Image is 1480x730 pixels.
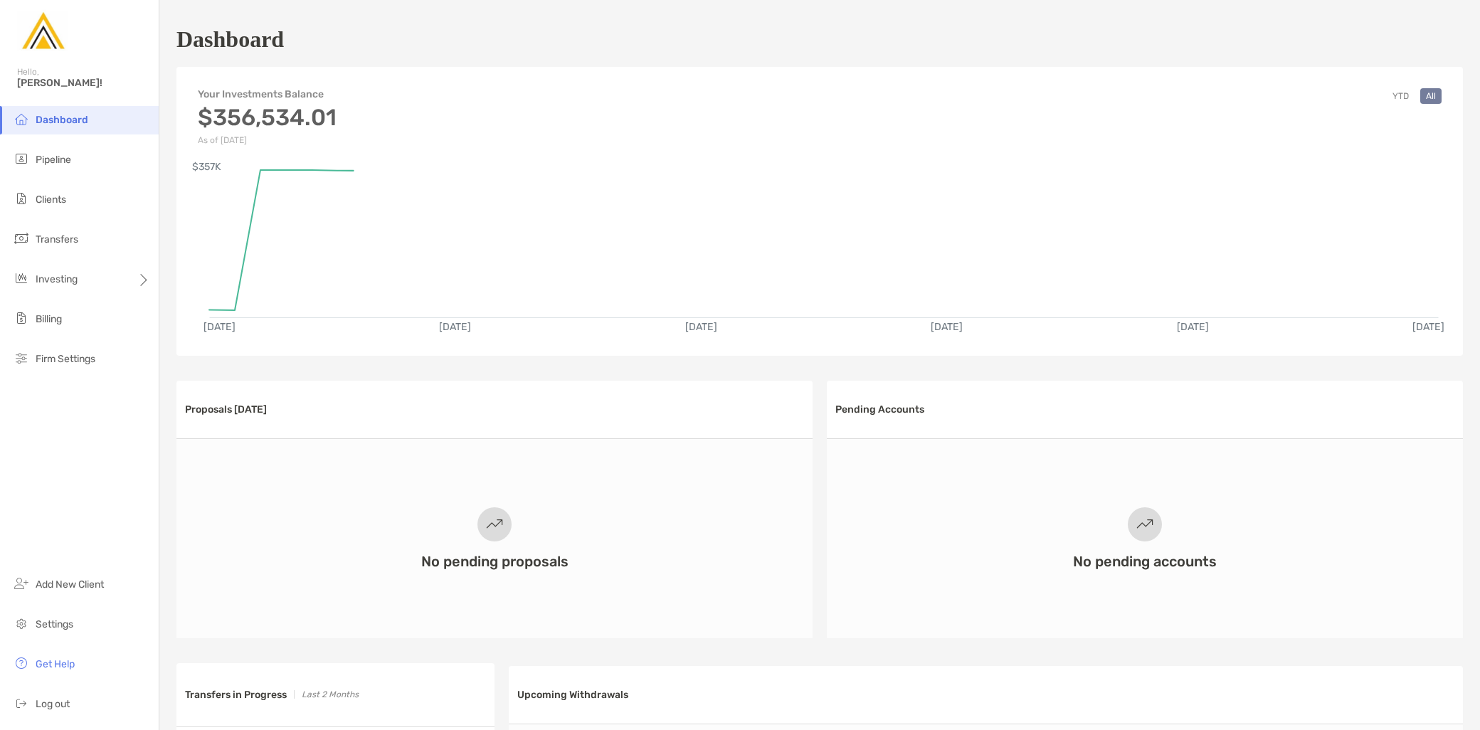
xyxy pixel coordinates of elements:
img: billing icon [13,310,30,327]
h3: No pending accounts [1073,553,1217,570]
text: [DATE] [203,321,236,333]
span: Dashboard [36,114,88,126]
img: settings icon [13,615,30,632]
img: logout icon [13,694,30,712]
text: [DATE] [685,321,717,333]
text: [DATE] [439,321,471,333]
img: transfers icon [13,230,30,247]
text: [DATE] [931,321,963,333]
span: Log out [36,698,70,710]
h1: Dashboard [176,26,284,53]
h3: Proposals [DATE] [185,403,267,416]
h3: Upcoming Withdrawals [517,689,628,701]
span: Add New Client [36,578,104,591]
text: [DATE] [1177,321,1209,333]
h3: $356,534.01 [198,104,337,131]
span: [PERSON_NAME]! [17,77,150,89]
span: Investing [36,273,78,285]
text: $357K [192,161,221,173]
img: investing icon [13,270,30,287]
h3: No pending proposals [421,553,569,570]
span: Billing [36,313,62,325]
img: firm-settings icon [13,349,30,366]
img: Zoe Logo [17,6,68,57]
img: add_new_client icon [13,575,30,592]
p: Last 2 Months [302,686,359,704]
h4: Your Investments Balance [198,88,337,100]
button: YTD [1387,88,1415,104]
span: Firm Settings [36,353,95,365]
h3: Pending Accounts [835,403,924,416]
span: Get Help [36,658,75,670]
img: get-help icon [13,655,30,672]
img: clients icon [13,190,30,207]
button: All [1420,88,1442,104]
text: [DATE] [1412,321,1444,333]
span: Pipeline [36,154,71,166]
img: pipeline icon [13,150,30,167]
span: Clients [36,194,66,206]
h3: Transfers in Progress [185,689,287,701]
span: Settings [36,618,73,630]
img: dashboard icon [13,110,30,127]
span: Transfers [36,233,78,245]
p: As of [DATE] [198,135,337,145]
